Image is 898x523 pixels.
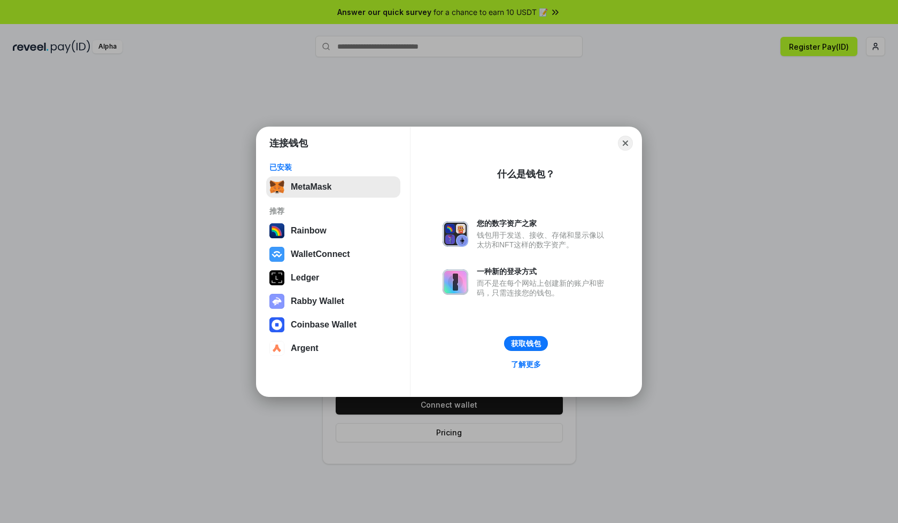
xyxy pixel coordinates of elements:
[266,267,400,288] button: Ledger
[511,339,541,348] div: 获取钱包
[266,176,400,198] button: MetaMask
[511,360,541,369] div: 了解更多
[269,162,397,172] div: 已安装
[477,278,609,298] div: 而不是在每个网站上创建新的账户和密码，只需连接您的钱包。
[269,223,284,238] img: svg+xml,%3Csvg%20width%3D%22120%22%20height%3D%22120%22%20viewBox%3D%220%200%20120%20120%22%20fil...
[477,218,609,228] div: 您的数字资产之家
[291,320,357,330] div: Coinbase Wallet
[269,179,284,194] img: svg+xml,%3Csvg%20fill%3D%22none%22%20height%3D%2233%22%20viewBox%3D%220%200%2035%2033%22%20width%...
[266,338,400,359] button: Argent
[504,336,548,351] button: 获取钱包
[269,247,284,262] img: svg+xml,%3Csvg%20width%3D%2228%22%20height%3D%2228%22%20viewBox%3D%220%200%2028%2028%22%20fill%3D...
[477,230,609,249] div: 钱包用于发送、接收、存储和显示像以太坊和NFT这样的数字资产。
[269,341,284,356] img: svg+xml,%3Csvg%20width%3D%2228%22%20height%3D%2228%22%20viewBox%3D%220%200%2028%2028%22%20fill%3D...
[443,221,468,247] img: svg+xml,%3Csvg%20xmlns%3D%22http%3A%2F%2Fwww.w3.org%2F2000%2Fsvg%22%20fill%3D%22none%22%20viewBox...
[443,269,468,295] img: svg+xml,%3Csvg%20xmlns%3D%22http%3A%2F%2Fwww.w3.org%2F2000%2Fsvg%22%20fill%3D%22none%22%20viewBox...
[291,344,319,353] div: Argent
[269,206,397,216] div: 推荐
[266,314,400,335] button: Coinbase Wallet
[291,273,319,283] div: Ledger
[269,317,284,332] img: svg+xml,%3Csvg%20width%3D%2228%22%20height%3D%2228%22%20viewBox%3D%220%200%2028%2028%22%20fill%3D...
[291,182,331,192] div: MetaMask
[505,357,547,371] a: 了解更多
[266,291,400,312] button: Rabby Wallet
[291,226,327,236] div: Rainbow
[291,296,344,306] div: Rabby Wallet
[269,270,284,285] img: svg+xml,%3Csvg%20xmlns%3D%22http%3A%2F%2Fwww.w3.org%2F2000%2Fsvg%22%20width%3D%2228%22%20height%3...
[477,267,609,276] div: 一种新的登录方式
[618,136,633,151] button: Close
[266,244,400,265] button: WalletConnect
[269,137,308,150] h1: 连接钱包
[269,294,284,309] img: svg+xml,%3Csvg%20xmlns%3D%22http%3A%2F%2Fwww.w3.org%2F2000%2Fsvg%22%20fill%3D%22none%22%20viewBox...
[497,168,555,181] div: 什么是钱包？
[266,220,400,241] button: Rainbow
[291,249,350,259] div: WalletConnect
